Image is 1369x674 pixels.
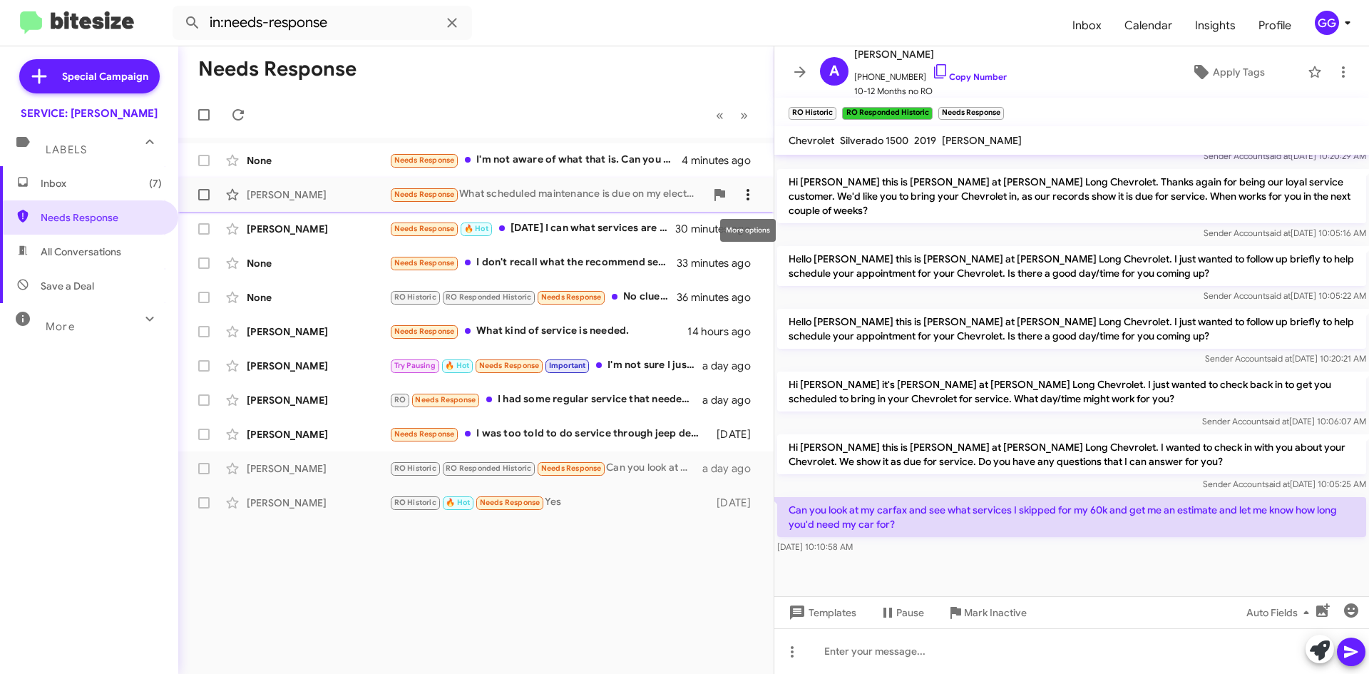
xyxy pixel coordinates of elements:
[389,494,709,511] div: Yes
[247,393,389,407] div: [PERSON_NAME]
[41,176,162,190] span: Inbox
[707,101,732,130] button: Previous
[777,434,1366,474] p: Hi [PERSON_NAME] this is [PERSON_NAME] at [PERSON_NAME] Long Chevrolet. I wanted to check in with...
[541,292,602,302] span: Needs Response
[394,155,455,165] span: Needs Response
[394,258,455,267] span: Needs Response
[389,152,682,168] div: I'm not aware of what that is. Can you send me the recommendations?
[394,292,436,302] span: RO Historic
[21,106,158,121] div: SERVICE: [PERSON_NAME]
[1315,11,1339,35] div: GG
[394,498,436,507] span: RO Historic
[932,71,1007,82] a: Copy Number
[842,107,932,120] small: RO Responded Historic
[777,497,1366,537] p: Can you look at my carfax and see what services I skipped for my 60k and get me an estimate and l...
[389,357,702,374] div: I'm not sure I just got a message saying my Chevy is due for service
[1113,5,1184,46] a: Calendar
[389,323,687,339] div: What kind of service is needed.
[247,461,389,476] div: [PERSON_NAME]
[389,426,709,442] div: I was too told to do service through jeep dealer ... at least until warranty factory warranty exp...
[777,309,1366,349] p: Hello [PERSON_NAME] this is [PERSON_NAME] at [PERSON_NAME] Long Chevrolet. I just wanted to follo...
[415,395,476,404] span: Needs Response
[1204,228,1366,238] span: Sender Account [DATE] 10:05:16 AM
[854,84,1007,98] span: 10-12 Months no RO
[720,219,776,242] div: More options
[708,101,757,130] nav: Page navigation example
[1265,479,1290,489] span: said at
[389,186,705,203] div: What scheduled maintenance is due on my electric vehicle?
[716,106,724,124] span: «
[247,222,389,236] div: [PERSON_NAME]
[46,143,87,156] span: Labels
[896,600,924,626] span: Pause
[687,325,762,339] div: 14 hours ago
[19,59,160,93] a: Special Campaign
[789,107,836,120] small: RO Historic
[247,496,389,510] div: [PERSON_NAME]
[446,464,531,473] span: RO Responded Historic
[1205,353,1366,364] span: Sender Account [DATE] 10:20:21 AM
[777,169,1366,223] p: Hi [PERSON_NAME] this is [PERSON_NAME] at [PERSON_NAME] Long Chevrolet. Thanks again for being ou...
[247,290,389,305] div: None
[854,46,1007,63] span: [PERSON_NAME]
[1061,5,1113,46] a: Inbox
[1154,59,1301,85] button: Apply Tags
[247,188,389,202] div: [PERSON_NAME]
[854,63,1007,84] span: [PHONE_NUMBER]
[394,327,455,336] span: Needs Response
[840,134,908,147] span: Silverado 1500
[1267,353,1292,364] span: said at
[41,245,121,259] span: All Conversations
[394,395,406,404] span: RO
[1204,150,1366,161] span: Sender Account [DATE] 10:20:29 AM
[1184,5,1247,46] a: Insights
[777,541,853,552] span: [DATE] 10:10:58 AM
[777,372,1366,412] p: Hi [PERSON_NAME] it's [PERSON_NAME] at [PERSON_NAME] Long Chevrolet. I just wanted to check back ...
[789,134,834,147] span: Chevrolet
[41,210,162,225] span: Needs Response
[677,290,762,305] div: 36 minutes ago
[394,190,455,199] span: Needs Response
[1203,479,1366,489] span: Sender Account [DATE] 10:05:25 AM
[935,600,1038,626] button: Mark Inactive
[389,460,702,476] div: Can you look at my carfax and see what services I skipped for my 60k and get me an estimate and l...
[1213,59,1265,85] span: Apply Tags
[938,107,1004,120] small: Needs Response
[173,6,472,40] input: Search
[868,600,935,626] button: Pause
[964,600,1027,626] span: Mark Inactive
[247,256,389,270] div: None
[247,153,389,168] div: None
[389,220,677,237] div: [DATE] I can what services are due
[740,106,748,124] span: »
[541,464,602,473] span: Needs Response
[247,427,389,441] div: [PERSON_NAME]
[389,289,677,305] div: No clue as to what to you are talking about. I'm up to date on services and just had the transmis...
[394,361,436,370] span: Try Pausing
[389,392,702,408] div: I had some regular service that needed to be done
[549,361,586,370] span: Important
[394,429,455,439] span: Needs Response
[677,256,762,270] div: 33 minutes ago
[247,359,389,373] div: [PERSON_NAME]
[774,600,868,626] button: Templates
[62,69,148,83] span: Special Campaign
[1204,290,1366,301] span: Sender Account [DATE] 10:05:22 AM
[942,134,1022,147] span: [PERSON_NAME]
[702,359,762,373] div: a day ago
[479,361,540,370] span: Needs Response
[1266,228,1291,238] span: said at
[149,176,162,190] span: (7)
[677,222,762,236] div: 30 minutes ago
[445,361,469,370] span: 🔥 Hot
[1202,416,1366,427] span: Sender Account [DATE] 10:06:07 AM
[1266,150,1291,161] span: said at
[702,393,762,407] div: a day ago
[1266,290,1291,301] span: said at
[389,255,677,271] div: I don't recall what the recommend service was, please let me know what you are referring to.
[394,224,455,233] span: Needs Response
[1246,600,1315,626] span: Auto Fields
